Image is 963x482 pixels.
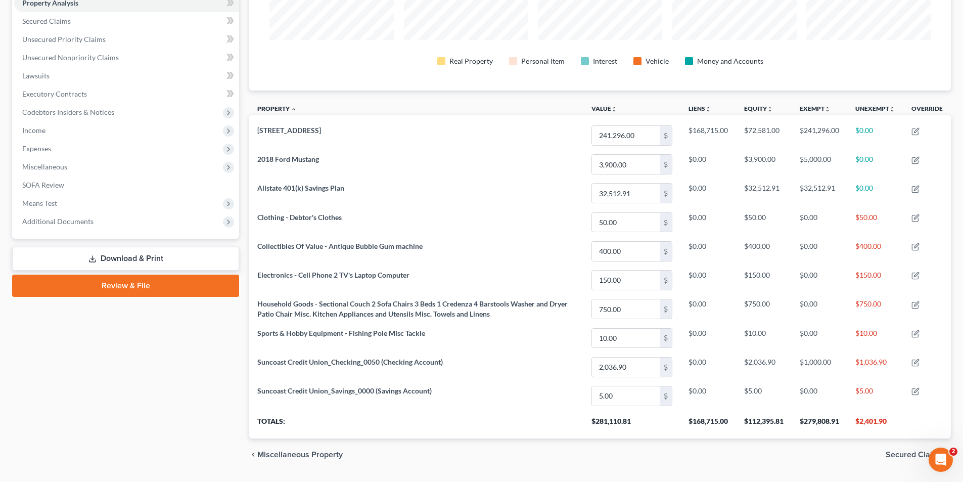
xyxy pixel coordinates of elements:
i: chevron_left [249,451,257,459]
div: $ [660,271,672,290]
a: Unsecured Priority Claims [14,30,239,49]
span: 2 [949,448,957,456]
input: 0.00 [592,358,660,377]
i: unfold_more [824,106,831,112]
i: expand_less [291,106,297,112]
i: unfold_more [705,106,711,112]
td: $400.00 [736,237,792,266]
th: $279,808.91 [792,410,847,439]
a: Review & File [12,275,239,297]
input: 0.00 [592,155,660,174]
span: Income [22,126,45,135]
a: Download & Print [12,247,239,271]
span: Secured Claims [886,451,943,459]
a: SOFA Review [14,176,239,194]
input: 0.00 [592,126,660,145]
span: Suncoast Credit Union_Checking_0050 (Checking Account) [257,358,443,366]
a: Valueunfold_more [591,105,617,112]
div: $ [660,213,672,232]
button: Secured Claims chevron_right [886,451,951,459]
input: 0.00 [592,213,660,232]
div: Real Property [449,56,493,66]
td: $3,900.00 [736,150,792,179]
td: $0.00 [792,324,847,353]
td: $0.00 [680,294,736,323]
span: Expenses [22,144,51,153]
span: Clothing - Debtor's Clothes [257,213,342,222]
td: $0.00 [680,208,736,237]
td: $0.00 [847,150,903,179]
td: $10.00 [736,324,792,353]
span: Miscellaneous Property [257,451,343,459]
td: $150.00 [847,266,903,294]
a: Executory Contracts [14,85,239,103]
span: SOFA Review [22,181,64,189]
span: Collectibles Of Value - Antique Bubble Gum machine [257,242,423,250]
td: $5.00 [736,381,792,410]
div: $ [660,329,672,348]
div: $ [660,242,672,261]
th: Override [903,99,951,121]
td: $0.00 [792,237,847,266]
a: Unexemptunfold_more [855,105,895,112]
td: $1,036.90 [847,353,903,381]
div: Money and Accounts [697,56,763,66]
span: Secured Claims [22,17,71,25]
div: $ [660,299,672,319]
a: Property expand_less [257,105,297,112]
td: $0.00 [792,266,847,294]
span: Means Test [22,199,57,207]
input: 0.00 [592,329,660,348]
input: 0.00 [592,242,660,261]
span: Electronics - Cell Phone 2 TV's Laptop Computer [257,271,409,279]
td: $750.00 [736,294,792,323]
input: 0.00 [592,184,660,203]
span: Lawsuits [22,71,50,80]
th: $112,395.81 [736,410,792,439]
td: $0.00 [680,381,736,410]
td: $2,036.90 [736,353,792,381]
input: 0.00 [592,386,660,406]
td: $0.00 [680,353,736,381]
div: Vehicle [646,56,669,66]
td: $32,512.91 [792,179,847,208]
th: $2,401.90 [847,410,903,439]
div: $ [660,358,672,377]
i: unfold_more [767,106,773,112]
input: 0.00 [592,271,660,290]
td: $750.00 [847,294,903,323]
span: Unsecured Nonpriority Claims [22,53,119,62]
span: 2018 Ford Mustang [257,155,319,163]
td: $0.00 [792,381,847,410]
td: $0.00 [847,121,903,150]
span: Codebtors Insiders & Notices [22,108,114,116]
td: $72,581.00 [736,121,792,150]
td: $5,000.00 [792,150,847,179]
td: $400.00 [847,237,903,266]
input: 0.00 [592,299,660,319]
span: Miscellaneous [22,162,67,171]
span: Executory Contracts [22,90,87,98]
td: $241,296.00 [792,121,847,150]
td: $50.00 [847,208,903,237]
td: $5.00 [847,381,903,410]
td: $0.00 [792,294,847,323]
div: $ [660,184,672,203]
a: Exemptunfold_more [800,105,831,112]
td: $0.00 [680,179,736,208]
span: Allstate 401(k) Savings Plan [257,184,344,192]
td: $0.00 [680,324,736,353]
a: Equityunfold_more [744,105,773,112]
a: Unsecured Nonpriority Claims [14,49,239,67]
span: Unsecured Priority Claims [22,35,106,43]
button: chevron_left Miscellaneous Property [249,451,343,459]
span: [STREET_ADDRESS] [257,126,321,135]
a: Liensunfold_more [689,105,711,112]
th: $281,110.81 [583,410,680,439]
div: Personal Item [521,56,565,66]
td: $168,715.00 [680,121,736,150]
span: Additional Documents [22,217,94,226]
iframe: Intercom live chat [929,448,953,472]
i: unfold_more [889,106,895,112]
div: $ [660,386,672,406]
